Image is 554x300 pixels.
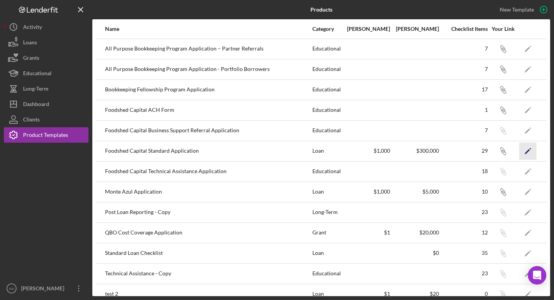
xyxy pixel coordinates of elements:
[440,250,488,256] div: 35
[23,112,40,129] div: Clients
[105,26,312,32] div: Name
[4,66,88,81] button: Educational
[23,81,48,98] div: Long-Term
[312,244,341,263] div: Loan
[105,203,312,222] div: Post Loan Reporting - Copy
[4,35,88,50] button: Loans
[440,291,488,297] div: 0
[440,46,488,52] div: 7
[19,281,69,298] div: [PERSON_NAME]
[528,266,546,285] div: Open Intercom Messenger
[440,229,488,236] div: 12
[310,7,332,13] b: Products
[342,148,390,154] div: $1,000
[4,96,88,112] button: Dashboard
[391,26,439,32] div: [PERSON_NAME]
[391,189,439,195] div: $5,000
[312,264,341,283] div: Educational
[23,127,68,145] div: Product Templates
[342,229,390,236] div: $1
[105,142,312,161] div: Foodshed Capital Standard Application
[105,244,312,263] div: Standard Loan Checklist
[495,4,550,15] button: New Template
[4,50,88,66] button: Grants
[312,223,341,243] div: Grant
[312,142,341,161] div: Loan
[105,264,312,283] div: Technical Assistance - Copy
[440,209,488,215] div: 23
[105,121,312,140] div: Foodshed Capital Business Support Referral Application
[23,66,52,83] div: Educational
[312,39,341,59] div: Educational
[440,86,488,93] div: 17
[440,26,488,32] div: Checklist Items
[9,287,14,291] text: AA
[105,39,312,59] div: All Purpose Bookkeeping Program Application – Partner Referrals
[342,189,390,195] div: $1,000
[23,19,42,37] div: Activity
[440,168,488,174] div: 18
[312,26,341,32] div: Category
[4,112,88,127] button: Clients
[105,101,312,120] div: Foodshed Capital ACH Form
[391,250,439,256] div: $0
[391,291,439,297] div: $20
[391,148,439,154] div: $300,000
[440,189,488,195] div: 10
[105,80,312,99] div: Bookkeeping Fellowship Program Application
[23,35,37,52] div: Loans
[312,80,341,99] div: Educational
[312,121,341,140] div: Educational
[342,291,390,297] div: $1
[440,66,488,72] div: 7
[312,182,341,202] div: Loan
[489,26,517,32] div: Your Link
[23,50,39,67] div: Grants
[105,60,312,79] div: All Purpose Bookkeeping Program Application - Portfolio Borrowers
[440,107,488,113] div: 1
[4,19,88,35] button: Activity
[440,270,488,276] div: 23
[312,60,341,79] div: Educational
[105,223,312,243] div: QBO Cost Coverage Application
[312,162,341,181] div: Educational
[440,127,488,133] div: 7
[500,4,534,15] div: New Template
[4,281,88,296] button: AA[PERSON_NAME]
[440,148,488,154] div: 29
[4,81,88,96] button: Long-Term
[342,26,390,32] div: [PERSON_NAME]
[4,127,88,143] button: Product Templates
[105,182,312,202] div: Monte Azul Application
[391,229,439,236] div: $20,000
[23,96,49,114] div: Dashboard
[105,162,312,181] div: Foodshed Capital Technical Assistance Application
[312,203,341,222] div: Long-Term
[312,101,341,120] div: Educational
